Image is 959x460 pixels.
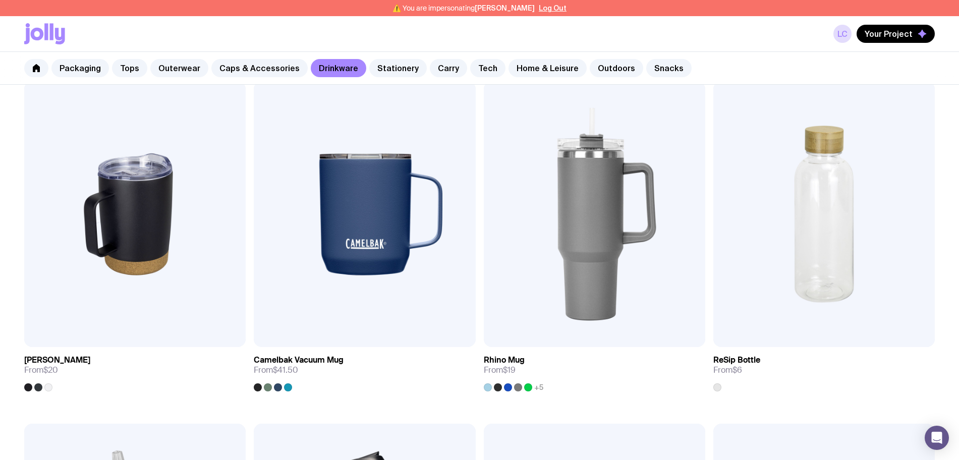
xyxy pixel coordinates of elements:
[646,59,692,77] a: Snacks
[484,365,516,375] span: From
[273,365,298,375] span: $41.50
[430,59,467,77] a: Carry
[857,25,935,43] button: Your Project
[590,59,643,77] a: Outdoors
[392,4,535,12] span: ⚠️ You are impersonating
[369,59,427,77] a: Stationery
[509,59,587,77] a: Home & Leisure
[484,347,705,391] a: Rhino MugFrom$19+5
[534,383,543,391] span: +5
[539,4,567,12] button: Log Out
[254,365,298,375] span: From
[51,59,109,77] a: Packaging
[833,25,852,43] a: LC
[150,59,208,77] a: Outerwear
[254,347,475,391] a: Camelbak Vacuum MugFrom$41.50
[732,365,742,375] span: $6
[925,426,949,450] div: Open Intercom Messenger
[24,355,90,365] h3: [PERSON_NAME]
[24,365,58,375] span: From
[713,347,935,391] a: ReSip BottleFrom$6
[713,355,760,365] h3: ReSip Bottle
[503,365,516,375] span: $19
[713,365,742,375] span: From
[112,59,147,77] a: Tops
[865,29,913,39] span: Your Project
[254,355,344,365] h3: Camelbak Vacuum Mug
[484,355,525,365] h3: Rhino Mug
[475,4,535,12] span: [PERSON_NAME]
[43,365,58,375] span: $20
[470,59,505,77] a: Tech
[211,59,308,77] a: Caps & Accessories
[311,59,366,77] a: Drinkware
[24,347,246,391] a: [PERSON_NAME]From$20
